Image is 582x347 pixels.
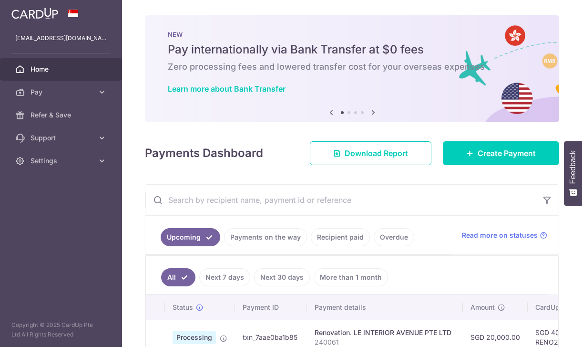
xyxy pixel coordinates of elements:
[564,141,582,206] button: Feedback - Show survey
[31,110,93,120] span: Refer & Save
[315,328,455,337] div: Renovation. LE INTERIOR AVENUE PTE LTD
[161,228,220,246] a: Upcoming
[478,147,536,159] span: Create Payment
[314,268,388,286] a: More than 1 month
[462,231,538,240] span: Read more on statuses
[168,61,536,73] h6: Zero processing fees and lowered transfer cost for your overseas expenses
[235,295,307,320] th: Payment ID
[310,141,431,165] a: Download Report
[11,8,58,19] img: CardUp
[31,64,93,74] span: Home
[145,145,263,162] h4: Payments Dashboard
[161,268,195,286] a: All
[31,156,93,166] span: Settings
[15,33,107,43] p: [EMAIL_ADDRESS][DOMAIN_NAME]
[345,147,408,159] span: Download Report
[307,295,463,320] th: Payment details
[470,303,495,312] span: Amount
[31,87,93,97] span: Pay
[443,141,559,165] a: Create Payment
[173,331,216,344] span: Processing
[199,268,250,286] a: Next 7 days
[168,31,536,38] p: NEW
[168,42,536,57] h5: Pay internationally via Bank Transfer at $0 fees
[569,150,577,184] span: Feedback
[31,133,93,143] span: Support
[462,231,547,240] a: Read more on statuses
[311,228,370,246] a: Recipient paid
[535,303,572,312] span: CardUp fee
[254,268,310,286] a: Next 30 days
[315,337,455,347] p: 240061
[168,84,286,94] a: Learn more about Bank Transfer
[224,228,307,246] a: Payments on the way
[173,303,193,312] span: Status
[145,15,559,122] img: Bank transfer banner
[374,228,414,246] a: Overdue
[145,185,536,215] input: Search by recipient name, payment id or reference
